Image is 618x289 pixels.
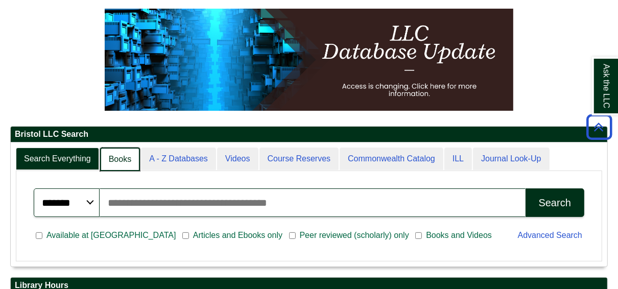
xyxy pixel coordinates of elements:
a: A - Z Databases [141,148,216,171]
input: Articles and Ebooks only [182,231,189,240]
a: Videos [217,148,258,171]
span: Peer reviewed (scholarly) only [296,229,413,242]
a: Advanced Search [518,231,582,239]
a: Commonwealth Catalog [340,148,443,171]
div: Search [539,197,571,209]
span: Books and Videos [422,229,496,242]
button: Search [526,188,584,217]
a: Search Everything [16,148,99,171]
a: Back to Top [583,120,615,134]
input: Books and Videos [415,231,422,240]
a: ILL [444,148,472,171]
a: Journal Look-Up [473,148,549,171]
img: HTML tutorial [105,9,513,111]
h2: Bristol LLC Search [11,127,607,142]
a: Books [100,148,140,172]
input: Peer reviewed (scholarly) only [289,231,296,240]
input: Available at [GEOGRAPHIC_DATA] [36,231,42,240]
span: Available at [GEOGRAPHIC_DATA] [42,229,180,242]
a: Course Reserves [259,148,339,171]
span: Articles and Ebooks only [189,229,287,242]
